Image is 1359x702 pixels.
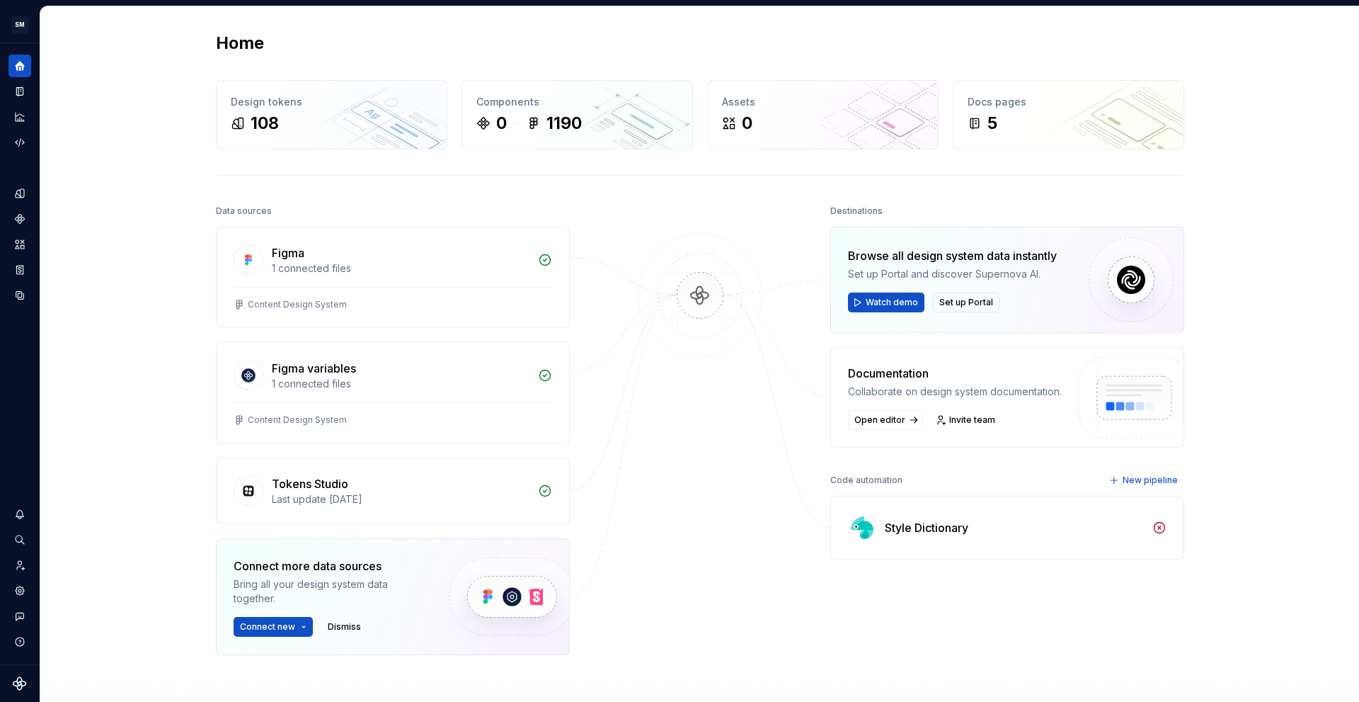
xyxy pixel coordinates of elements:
[1123,475,1178,486] span: New pipeline
[848,365,1062,382] div: Documentation
[8,284,31,307] a: Data sources
[248,299,347,310] div: Content Design System
[830,201,883,221] div: Destinations
[8,131,31,154] a: Code automation
[742,112,752,135] div: 0
[476,95,678,109] div: Components
[272,261,529,276] div: 1 connected files
[251,112,279,135] div: 108
[722,95,924,109] div: Assets
[8,233,31,256] a: Assets
[216,80,447,149] a: Design tokens108
[461,80,693,149] a: Components01190
[848,247,1057,264] div: Browse all design system data instantly
[216,458,570,524] a: Tokens StudioLast update [DATE]
[885,519,968,536] div: Style Dictionary
[216,32,264,55] h2: Home
[272,377,529,391] div: 1 connected files
[216,227,570,328] a: Figma1 connected filesContent Design System
[496,112,507,135] div: 0
[848,293,924,312] button: Watch demo
[3,9,37,40] button: SM
[231,95,432,109] div: Design tokens
[848,267,1057,281] div: Set up Portal and discover Supernova AI.
[8,579,31,602] a: Settings
[272,244,304,261] div: Figma
[1105,470,1184,490] button: New pipeline
[848,385,1062,399] div: Collaborate on design system documentation.
[234,617,313,637] button: Connect new
[8,106,31,128] a: Analytics
[216,342,570,443] a: Figma variables1 connected filesContent Design System
[939,297,993,308] span: Set up Portal
[949,414,995,426] span: Invite team
[953,80,1184,149] a: Docs pages5
[968,95,1169,109] div: Docs pages
[321,617,367,637] button: Dismiss
[272,492,529,506] div: Last update [DATE]
[248,414,347,426] div: Content Design System
[11,16,28,33] div: SM
[848,410,923,430] a: Open editor
[8,554,31,577] a: Invite team
[234,557,425,574] div: Connect more data sources
[240,621,295,633] span: Connect new
[707,80,939,149] a: Assets0
[8,605,31,628] button: Contact support
[8,208,31,230] a: Components
[328,621,361,633] span: Dismiss
[8,259,31,281] a: Storybook stories
[933,293,999,312] button: Set up Portal
[13,676,27,691] svg: Supernova Logo
[854,414,905,426] span: Open editor
[8,182,31,205] a: Design tokens
[272,360,356,377] div: Figma variables
[8,503,31,526] button: Notifications
[8,80,31,103] a: Documentation
[216,201,272,221] div: Data sources
[931,410,1002,430] a: Invite team
[8,528,31,551] button: Search ⌘K
[8,55,31,77] a: Home
[272,475,348,492] div: Tokens Studio
[546,112,582,135] div: 1190
[987,112,997,135] div: 5
[830,470,902,490] div: Code automation
[866,297,918,308] span: Watch demo
[234,577,425,606] div: Bring all your design system data together.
